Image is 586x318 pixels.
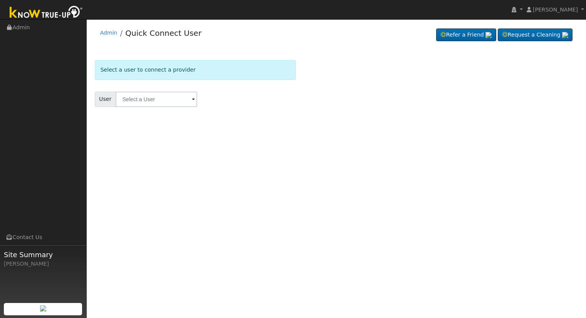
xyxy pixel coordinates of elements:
input: Select a User [116,92,197,107]
span: Site Summary [4,249,82,260]
span: User [95,92,116,107]
img: retrieve [40,305,46,311]
a: Refer a Friend [436,28,496,42]
img: retrieve [562,32,568,38]
a: Request a Cleaning [498,28,573,42]
span: [PERSON_NAME] [533,7,578,13]
div: Select a user to connect a provider [95,60,296,80]
img: Know True-Up [6,4,87,22]
div: [PERSON_NAME] [4,260,82,268]
a: Quick Connect User [125,28,201,38]
a: Admin [100,30,118,36]
img: retrieve [485,32,492,38]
